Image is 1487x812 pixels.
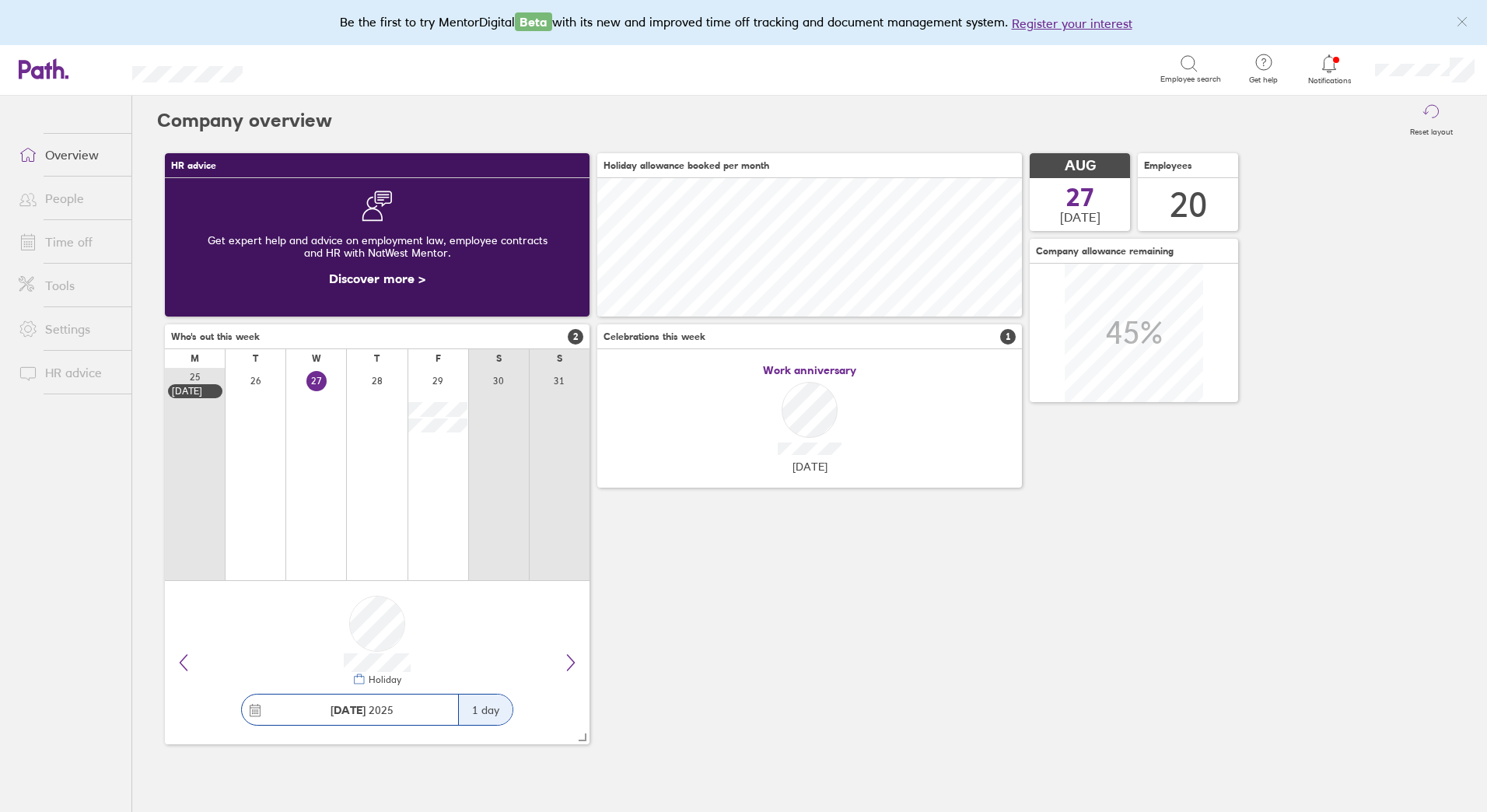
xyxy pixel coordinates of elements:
[191,353,199,364] div: M
[1144,160,1192,171] span: Employees
[331,704,394,716] span: 2025
[1401,96,1462,145] button: Reset layout
[515,12,552,31] span: Beta
[763,364,856,376] span: Work anniversary
[1304,76,1355,86] span: Notifications
[374,353,380,364] div: T
[1160,75,1221,84] span: Employee search
[458,695,513,725] div: 1 day
[6,357,131,388] a: HR advice
[171,331,260,342] span: Who's out this week
[1401,123,1462,137] label: Reset layout
[253,353,258,364] div: T
[568,329,583,345] span: 2
[172,386,219,397] div: [DATE]
[1170,185,1207,225] div: 20
[6,183,131,214] a: People
[792,460,827,473] span: [DATE]
[6,139,131,170] a: Overview
[1238,75,1289,85] span: Get help
[312,353,321,364] div: W
[340,12,1148,33] div: Be the first to try MentorDigital with its new and improved time off tracking and document manage...
[1036,246,1174,257] span: Company allowance remaining
[436,353,441,364] div: F
[1304,53,1355,86] a: Notifications
[1065,158,1096,174] span: AUG
[557,353,562,364] div: S
[604,331,705,342] span: Celebrations this week
[366,674,401,685] div: Holiday
[177,222,577,271] div: Get expert help and advice on employment law, employee contracts and HR with NatWest Mentor.
[1000,329,1016,345] span: 1
[171,160,216,171] span: HR advice
[6,270,131,301] a: Tools
[1060,210,1100,224] span: [DATE]
[6,313,131,345] a: Settings
[331,703,366,717] strong: [DATE]
[285,61,324,75] div: Search
[496,353,502,364] div: S
[1012,14,1132,33] button: Register your interest
[604,160,769,171] span: Holiday allowance booked per month
[1066,185,1094,210] span: 27
[157,96,332,145] h2: Company overview
[6,226,131,257] a: Time off
[329,271,425,286] a: Discover more >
